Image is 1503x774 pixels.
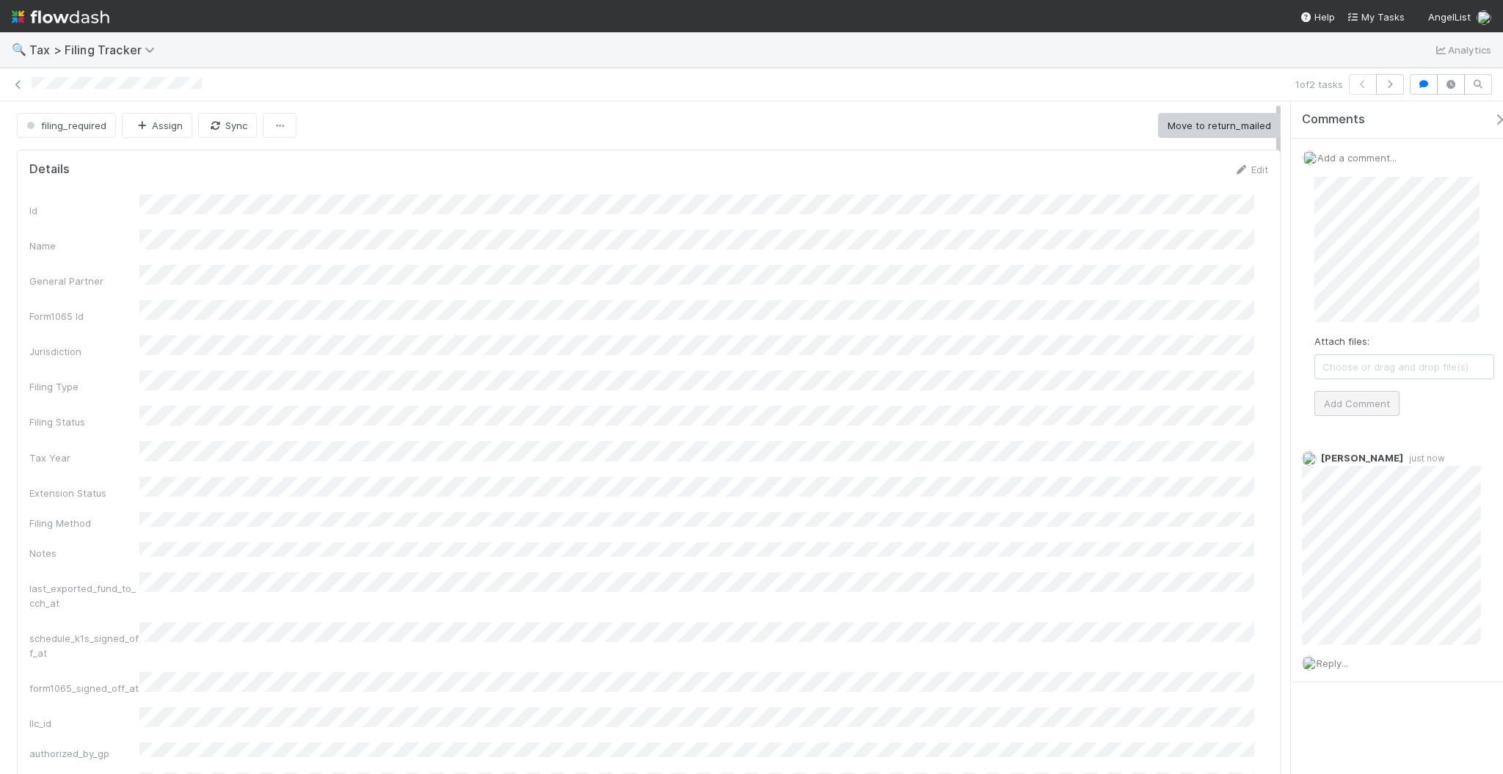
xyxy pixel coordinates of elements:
div: llc_id [29,716,139,731]
div: Filing Method [29,516,139,530]
img: avatar_d45d11ee-0024-4901-936f-9df0a9cc3b4e.png [1303,150,1317,165]
label: Attach files: [1314,334,1369,348]
img: logo-inverted-e16ddd16eac7371096b0.svg [12,4,109,29]
img: avatar_d45d11ee-0024-4901-936f-9df0a9cc3b4e.png [1477,10,1491,25]
a: Edit [1234,164,1268,175]
div: Name [29,238,139,253]
div: Filing Type [29,379,139,394]
div: schedule_k1s_signed_off_at [29,631,139,660]
span: [PERSON_NAME] [1321,452,1403,464]
button: filing_required [17,113,116,138]
div: Id [29,203,139,218]
div: Tax Year [29,450,139,465]
div: Notes [29,546,139,561]
span: Choose or drag and drop file(s) [1315,355,1493,379]
div: form1065_signed_off_at [29,681,139,695]
button: Assign [122,113,192,138]
div: last_exported_fund_to_cch_at [29,581,139,610]
span: AngelList [1428,11,1471,23]
span: My Tasks [1347,11,1405,23]
img: avatar_d45d11ee-0024-4901-936f-9df0a9cc3b4e.png [1302,451,1317,466]
span: filing_required [23,120,106,131]
img: avatar_d45d11ee-0024-4901-936f-9df0a9cc3b4e.png [1302,656,1317,671]
div: authorized_by_gp [29,746,139,761]
span: Add a comment... [1317,152,1397,164]
button: Add Comment [1314,391,1400,416]
span: Reply... [1317,657,1348,669]
button: Move to return_mailed [1158,113,1281,138]
div: Jurisdiction [29,344,139,359]
div: Help [1300,10,1335,24]
span: just now [1403,453,1445,464]
h5: Details [29,162,70,177]
span: 1 of 2 tasks [1295,77,1343,92]
div: Extension Status [29,486,139,500]
span: 🔍 [12,43,26,56]
div: Form1065 Id [29,309,139,324]
span: Comments [1302,112,1365,127]
a: Analytics [1433,41,1491,59]
div: Filing Status [29,415,139,429]
span: Tax > Filing Tracker [29,43,162,57]
a: My Tasks [1347,10,1405,24]
div: General Partner [29,274,139,288]
button: Sync [198,113,257,138]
